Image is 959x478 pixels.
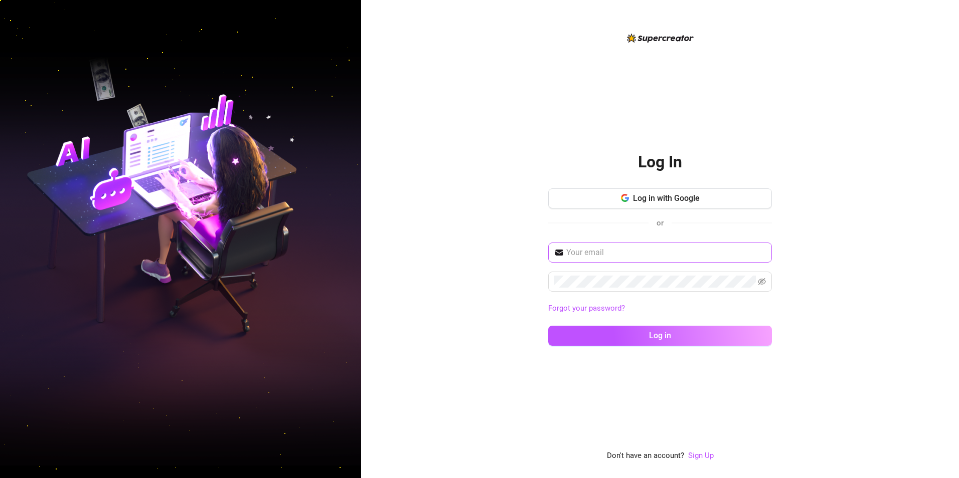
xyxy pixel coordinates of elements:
[548,326,772,346] button: Log in
[548,304,625,313] a: Forgot your password?
[758,278,766,286] span: eye-invisible
[638,152,682,172] h2: Log In
[607,450,684,462] span: Don't have an account?
[688,450,714,462] a: Sign Up
[633,193,700,203] span: Log in with Google
[548,303,772,315] a: Forgot your password?
[657,218,664,227] span: or
[548,188,772,208] button: Log in with Google
[566,247,766,259] input: Your email
[649,331,671,340] span: Log in
[688,451,714,460] a: Sign Up
[627,34,694,43] img: logo-BBDzfeDw.svg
